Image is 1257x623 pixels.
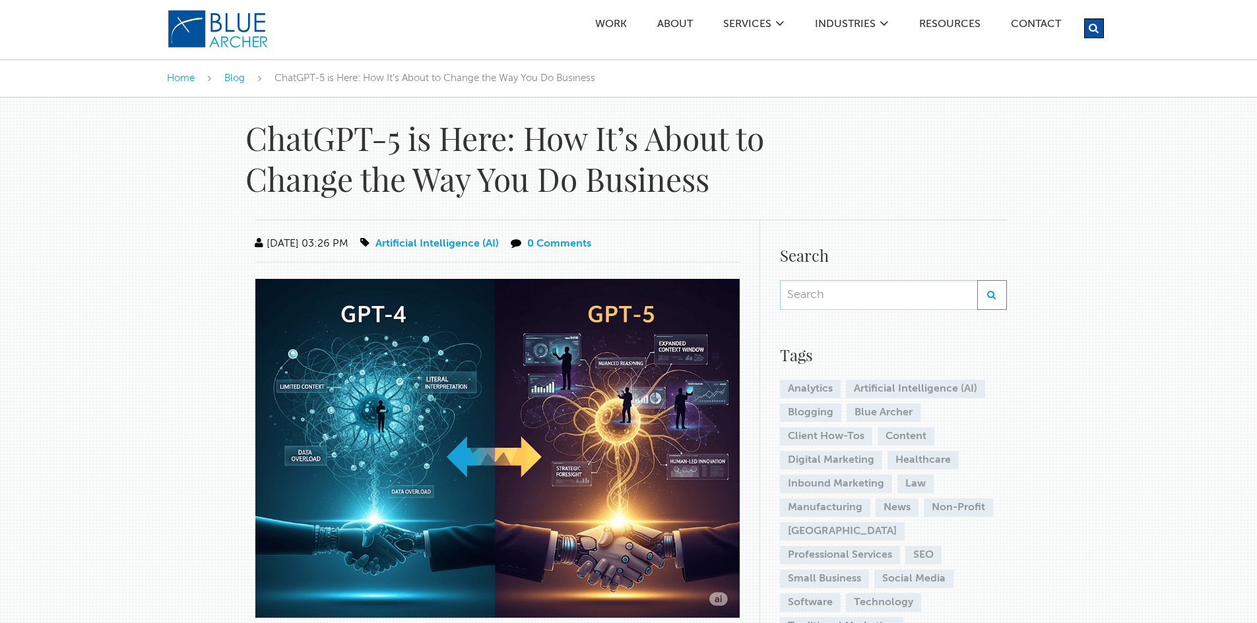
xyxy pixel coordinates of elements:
[224,73,245,83] a: Blog
[780,475,892,493] a: Inbound Marketing
[897,475,934,493] a: Law
[846,593,921,612] a: Technology
[919,19,981,33] a: Resources
[780,451,882,469] a: Digital Marketing
[252,239,348,249] span: [DATE] 03:26 PM
[245,117,853,200] h1: ChatGPT-5 is Here: How It’s About to Change the Way You Do Business
[780,380,841,398] a: Analytics
[876,498,919,517] a: News
[780,546,900,564] a: Professional Services
[780,427,872,446] a: Client How-Tos
[924,498,993,517] a: Non-Profit
[255,279,740,618] img: ChatGPT-5 for businesses
[274,73,595,83] span: ChatGPT-5 is Here: How It’s About to Change the Way You Do Business
[780,343,1007,367] h4: Tags
[878,427,934,446] a: Content
[780,403,841,422] a: Blogging
[780,522,905,541] a: [GEOGRAPHIC_DATA]
[780,498,870,517] a: Manufacturing
[780,593,841,612] a: Software
[657,19,693,33] a: ABOUT
[847,403,920,422] a: Blue Archer
[595,19,628,33] a: Work
[780,570,869,588] a: Small Business
[814,19,876,33] a: Industries
[167,9,269,49] img: Blue Archer Logo
[887,451,959,469] a: Healthcare
[846,380,985,398] a: Artificial Intelligence (AI)
[167,73,195,83] a: Home
[780,280,977,310] input: Search
[780,243,1007,267] h4: Search
[375,239,499,249] a: Artificial Intelligence (AI)
[723,19,772,33] a: SERVICES
[874,570,953,588] a: Social Media
[905,546,942,564] a: SEO
[1010,19,1062,33] a: Contact
[527,239,591,249] a: 0 Comments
